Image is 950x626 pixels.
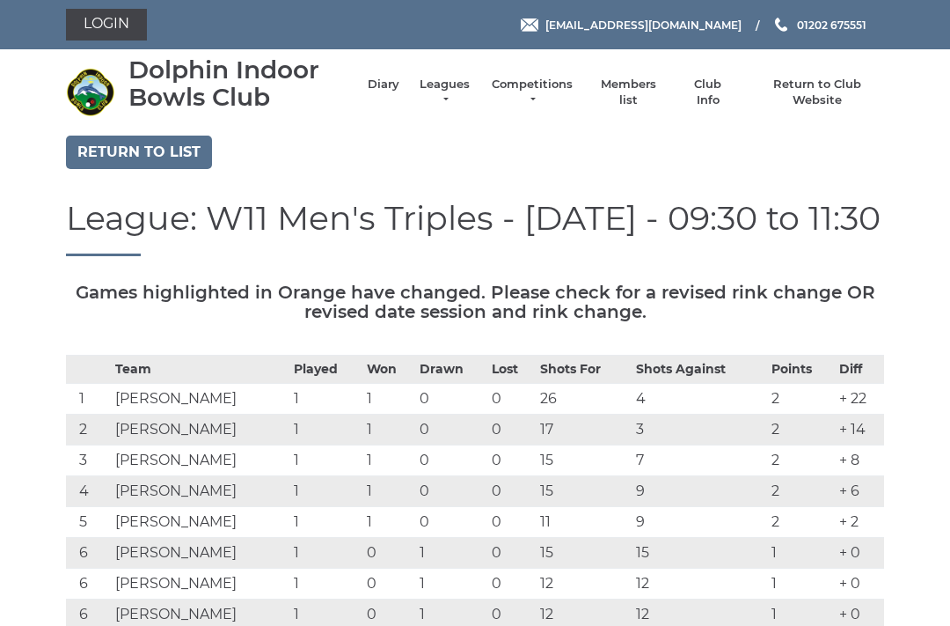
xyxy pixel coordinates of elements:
[111,446,289,476] td: [PERSON_NAME]
[632,356,767,384] th: Shots Against
[767,415,835,446] td: 2
[66,136,212,169] a: Return to list
[289,507,362,538] td: 1
[772,17,866,33] a: Phone us 01202 675551
[490,77,574,108] a: Competitions
[362,415,415,446] td: 1
[835,476,884,507] td: + 6
[368,77,399,92] a: Diary
[632,507,767,538] td: 9
[767,476,835,507] td: 2
[591,77,664,108] a: Members list
[417,77,472,108] a: Leagues
[632,446,767,476] td: 7
[289,415,362,446] td: 1
[111,476,289,507] td: [PERSON_NAME]
[289,476,362,507] td: 1
[632,476,767,507] td: 9
[521,17,742,33] a: Email [EMAIL_ADDRESS][DOMAIN_NAME]
[521,18,538,32] img: Email
[751,77,884,108] a: Return to Club Website
[362,384,415,415] td: 1
[289,538,362,569] td: 1
[66,446,111,476] td: 3
[66,507,111,538] td: 5
[415,356,487,384] th: Drawn
[487,569,536,600] td: 0
[632,569,767,600] td: 12
[632,415,767,446] td: 3
[536,538,632,569] td: 15
[362,569,415,600] td: 0
[767,446,835,476] td: 2
[289,446,362,476] td: 1
[111,356,289,384] th: Team
[545,18,742,31] span: [EMAIL_ADDRESS][DOMAIN_NAME]
[362,446,415,476] td: 1
[767,538,835,569] td: 1
[536,507,632,538] td: 11
[289,569,362,600] td: 1
[835,538,884,569] td: + 0
[487,507,536,538] td: 0
[362,538,415,569] td: 0
[289,384,362,415] td: 1
[66,200,884,257] h1: League: W11 Men's Triples - [DATE] - 09:30 to 11:30
[362,507,415,538] td: 1
[66,384,111,415] td: 1
[111,384,289,415] td: [PERSON_NAME]
[536,384,632,415] td: 26
[66,9,147,41] a: Login
[835,356,884,384] th: Diff
[835,569,884,600] td: + 0
[683,77,734,108] a: Club Info
[487,476,536,507] td: 0
[487,356,536,384] th: Lost
[536,356,632,384] th: Shots For
[289,356,362,384] th: Played
[128,56,350,111] div: Dolphin Indoor Bowls Club
[835,384,884,415] td: + 22
[415,507,487,538] td: 0
[415,415,487,446] td: 0
[111,538,289,569] td: [PERSON_NAME]
[767,569,835,600] td: 1
[767,384,835,415] td: 2
[775,18,787,32] img: Phone us
[767,507,835,538] td: 2
[536,446,632,476] td: 15
[415,476,487,507] td: 0
[487,446,536,476] td: 0
[487,538,536,569] td: 0
[111,569,289,600] td: [PERSON_NAME]
[835,446,884,476] td: + 8
[415,538,487,569] td: 1
[66,476,111,507] td: 4
[797,18,866,31] span: 01202 675551
[835,415,884,446] td: + 14
[415,384,487,415] td: 0
[767,356,835,384] th: Points
[66,569,111,600] td: 6
[362,356,415,384] th: Won
[835,507,884,538] td: + 2
[487,415,536,446] td: 0
[632,384,767,415] td: 4
[111,415,289,446] td: [PERSON_NAME]
[536,415,632,446] td: 17
[66,415,111,446] td: 2
[632,538,767,569] td: 15
[66,68,114,116] img: Dolphin Indoor Bowls Club
[536,569,632,600] td: 12
[111,507,289,538] td: [PERSON_NAME]
[536,476,632,507] td: 15
[487,384,536,415] td: 0
[415,446,487,476] td: 0
[66,283,884,321] h5: Games highlighted in Orange have changed. Please check for a revised rink change OR revised date ...
[415,569,487,600] td: 1
[66,538,111,569] td: 6
[362,476,415,507] td: 1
